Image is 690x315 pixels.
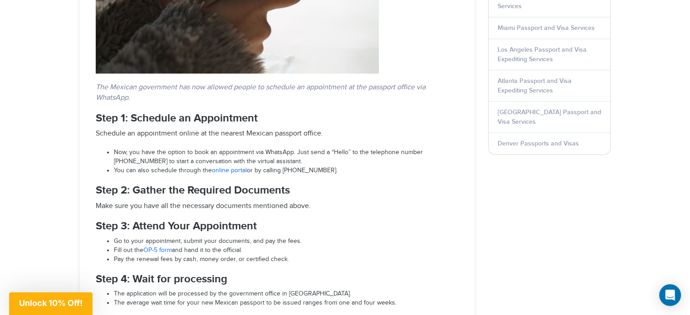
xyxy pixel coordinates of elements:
[212,167,247,174] a: online portal
[96,184,290,197] span: Step 2: Gather the Required Documents
[114,256,289,263] span: Pay the renewal fees by cash, money order, or certified check.
[96,111,258,125] span: Step 1: Schedule an Appointment
[96,83,426,102] em: The Mexican government has now allowed people to schedule an appointment at the passport office v...
[114,166,459,175] li: or by calling [PHONE_NUMBER].
[114,247,143,254] span: Fill out the
[498,46,587,63] a: Los Angeles Passport and Visa Expediting Services
[96,272,227,286] span: Step 4: Wait for processing
[9,292,93,315] div: Unlock 10% Off!
[96,129,323,138] span: Schedule an appointment online at the nearest Mexican passport office.
[498,24,595,32] a: Miami Passport and Visa Services
[498,140,579,147] a: Denver Passports and Visas
[96,219,257,233] span: Step 3: Attend Your Appointment
[114,290,351,297] span: The application will be processed by the government office in [GEOGRAPHIC_DATA].
[114,246,459,255] li: and hand it to the official.
[659,284,681,306] div: Open Intercom Messenger
[498,108,601,126] a: [GEOGRAPHIC_DATA] Passport and Visa Services
[143,247,172,254] a: OP-5 form
[19,298,83,308] span: Unlock 10% Off!
[498,77,572,94] a: Atlanta Passport and Visa Expediting Services
[114,237,302,245] span: Go to your appointment, submit your documents, and pay the fees.
[114,149,423,165] span: Now, you have the option to book an appointment via WhatsApp. Just send a “Hello” to the telephon...
[114,167,212,174] span: You can also schedule through the
[114,299,396,306] span: The average wait time for your new Mexican passport to be issued ranges from one and four weeks.
[96,202,311,210] span: Make sure you have all the necessary documents mentioned above.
